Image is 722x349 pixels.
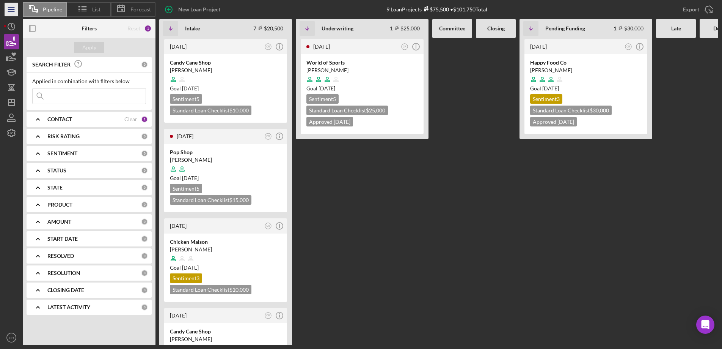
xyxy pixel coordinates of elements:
[141,253,148,259] div: 0
[386,6,487,13] div: 9 Loan Projects • $101,750 Total
[170,223,187,229] time: 2025-07-25 16:47
[182,85,199,92] time: 09/26/2025
[141,167,148,174] div: 0
[403,45,407,48] text: CR
[170,238,281,246] div: Chicken Maison
[542,85,559,92] time: 05/15/2025
[47,185,63,191] b: STATE
[163,217,288,303] a: [DATE]CRChicken Maison[PERSON_NAME]Goal [DATE]Sentiment3Standard Loan Checklist$10,000
[530,94,562,104] div: Sentiment 3
[253,25,283,32] div: 7 $20,500
[170,106,251,115] div: Standard Loan Checklist $10,000
[170,335,281,343] div: [PERSON_NAME]
[306,85,335,92] span: Goal
[422,6,449,13] div: $75,500
[47,236,78,242] b: START DATE
[170,59,281,66] div: Candy Cane Shop
[266,224,270,227] text: CR
[626,45,630,48] text: CR
[141,133,148,140] div: 0
[400,42,410,52] button: CR
[163,38,288,124] a: [DATE]CRCandy Cane Shop[PERSON_NAME]Goal [DATE]Sentiment5Standard Loan Checklist$10,000
[141,304,148,311] div: 0
[141,235,148,242] div: 0
[170,285,251,294] div: Standard Loan Checklist $10,000
[523,38,648,135] a: [DATE]CRHappy Food Co[PERSON_NAME]Goal [DATE]Sentiment3Standard Loan Checklist$30,000Approved [DATE]
[170,156,281,164] div: [PERSON_NAME]
[266,135,270,137] text: CR
[306,106,388,115] div: Standard Loan Checklist $25,000
[263,42,273,52] button: CR
[47,202,72,208] b: PRODUCT
[32,78,146,84] div: Applied in combination with filters below
[170,43,187,50] time: 2025-08-12 18:47
[675,2,718,17] button: Export
[32,62,71,68] b: SEARCH FILTER
[127,25,140,32] div: Reset
[182,264,199,271] time: 06/15/2025
[43,6,62,13] span: Pipeline
[696,316,714,334] div: Open Intercom Messenger
[319,85,335,92] time: 06/21/2025
[9,336,14,340] text: CR
[322,25,353,32] b: Underwriting
[144,25,152,32] div: 1
[47,116,72,122] b: CONTACT
[185,25,200,32] b: Intake
[141,270,148,276] div: 0
[439,25,465,32] b: Committee
[263,221,273,231] button: CR
[671,25,681,32] b: Late
[313,43,330,50] time: 2025-06-20 15:43
[306,59,418,66] div: World of Sports
[170,85,199,92] span: Goal
[82,25,97,32] b: Filters
[170,273,202,283] div: Sentiment 3
[530,106,612,115] div: Standard Loan Checklist $30,000
[141,61,148,68] div: 0
[92,6,100,13] span: List
[47,253,74,259] b: RESOLVED
[306,66,418,74] div: [PERSON_NAME]
[170,195,251,205] div: Standard Loan Checklist $15,000
[4,330,19,345] button: CR
[170,94,202,104] div: Sentiment 5
[683,2,699,17] div: Export
[266,45,270,48] text: CR
[170,328,281,335] div: Candy Cane Shop
[141,184,148,191] div: 0
[47,219,71,225] b: AMOUNT
[141,201,148,208] div: 0
[141,218,148,225] div: 0
[263,131,273,142] button: CR
[177,133,193,139] time: 2025-07-25 23:25
[182,175,199,181] time: 09/08/2025
[163,128,288,213] a: [DATE]CRPop Shop[PERSON_NAME]Goal [DATE]Sentiment5Standard Loan Checklist$15,000
[47,270,80,276] b: RESOLUTION
[263,311,273,321] button: CR
[47,304,90,310] b: LATEST ACTIVITY
[170,175,199,181] span: Goal
[170,312,187,319] time: 2025-07-02 15:40
[390,25,420,32] div: 1 $25,000
[159,2,228,17] button: New Loan Project
[530,85,559,92] span: Goal
[141,150,148,157] div: 0
[266,314,270,317] text: CR
[300,38,425,135] a: [DATE]CRWorld of Sports[PERSON_NAME]Goal [DATE]Sentiment5Standard Loan Checklist$25,000Approved [...
[487,25,505,32] b: Closing
[82,42,96,53] div: Apply
[47,150,77,156] b: SENTIMENT
[530,66,642,74] div: [PERSON_NAME]
[74,42,104,53] button: Apply
[170,184,202,193] div: Sentiment 5
[614,25,644,32] div: 1 $30,000
[530,59,642,66] div: Happy Food Co
[530,43,547,50] time: 2025-05-02 16:36
[47,133,80,139] b: RISK RATING
[530,117,577,126] div: Approved [DATE]
[170,66,281,74] div: [PERSON_NAME]
[306,117,353,126] div: Approved [DATE]
[47,167,66,174] b: STATUS
[178,2,220,17] div: New Loan Project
